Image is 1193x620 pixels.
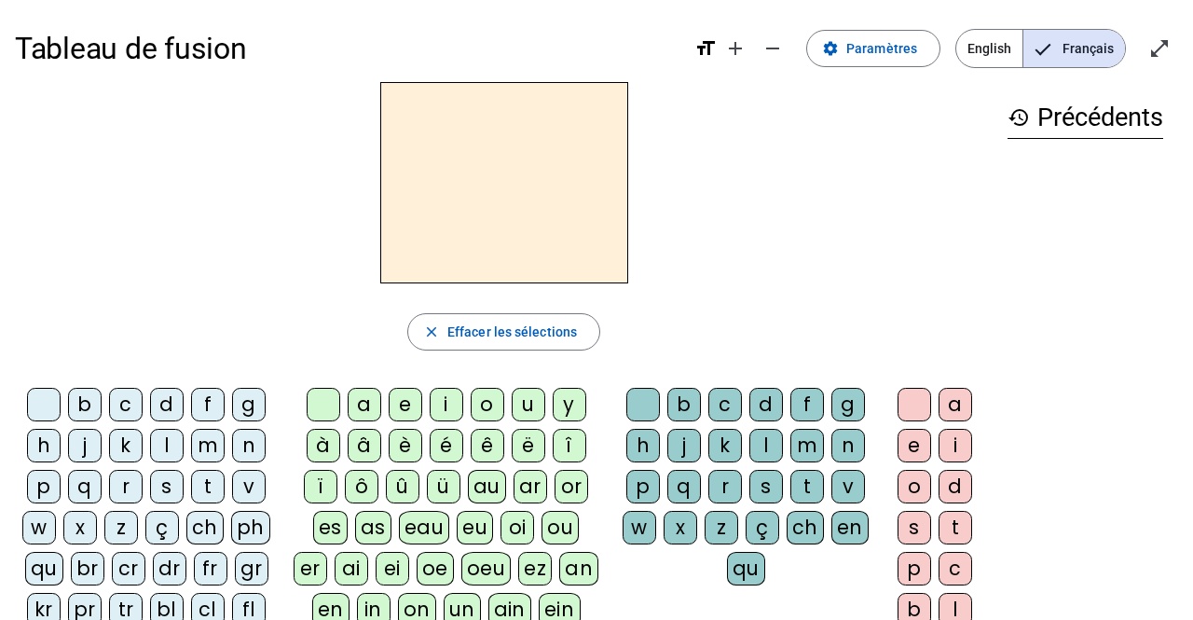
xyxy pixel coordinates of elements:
[1148,37,1171,60] mat-icon: open_in_full
[898,552,931,586] div: p
[294,552,327,586] div: er
[313,511,348,544] div: es
[68,429,102,462] div: j
[104,511,138,544] div: z
[304,470,337,503] div: ï
[68,470,102,503] div: q
[749,470,783,503] div: s
[386,470,419,503] div: û
[512,429,545,462] div: ë
[626,429,660,462] div: h
[471,429,504,462] div: ê
[109,429,143,462] div: k
[746,511,779,544] div: ç
[939,470,972,503] div: d
[71,552,104,586] div: br
[1008,106,1030,129] mat-icon: history
[898,511,931,544] div: s
[724,37,747,60] mat-icon: add
[1008,97,1163,139] h3: Précédents
[27,470,61,503] div: p
[389,388,422,421] div: e
[150,388,184,421] div: d
[727,552,765,586] div: qu
[717,30,754,67] button: Augmenter la taille de la police
[231,511,270,544] div: ph
[235,552,268,586] div: gr
[407,313,600,351] button: Effacer les sélections
[1141,30,1178,67] button: Entrer en plein écran
[518,552,552,586] div: ez
[501,511,534,544] div: oi
[664,511,697,544] div: x
[831,388,865,421] div: g
[787,511,824,544] div: ch
[194,552,227,586] div: fr
[1023,30,1125,67] span: Français
[399,511,450,544] div: eau
[232,429,266,462] div: n
[667,388,701,421] div: b
[939,429,972,462] div: i
[514,470,547,503] div: ar
[423,324,440,340] mat-icon: close
[754,30,791,67] button: Diminuer la taille de la police
[150,429,184,462] div: l
[553,429,586,462] div: î
[109,470,143,503] div: r
[898,470,931,503] div: o
[461,552,512,586] div: oeu
[232,388,266,421] div: g
[335,552,368,586] div: ai
[898,429,931,462] div: e
[705,511,738,544] div: z
[15,19,679,78] h1: Tableau de fusion
[427,470,460,503] div: ü
[790,388,824,421] div: f
[831,470,865,503] div: v
[512,388,545,421] div: u
[63,511,97,544] div: x
[761,37,784,60] mat-icon: remove
[191,429,225,462] div: m
[708,470,742,503] div: r
[355,511,391,544] div: as
[790,470,824,503] div: t
[348,429,381,462] div: â
[667,429,701,462] div: j
[191,470,225,503] div: t
[376,552,409,586] div: ei
[667,470,701,503] div: q
[389,429,422,462] div: è
[831,429,865,462] div: n
[955,29,1126,68] mat-button-toggle-group: Language selection
[626,470,660,503] div: p
[542,511,579,544] div: ou
[939,511,972,544] div: t
[555,470,588,503] div: or
[790,429,824,462] div: m
[447,321,577,343] span: Effacer les sélections
[25,552,63,586] div: qu
[186,511,224,544] div: ch
[749,388,783,421] div: d
[846,37,917,60] span: Paramètres
[694,37,717,60] mat-icon: format_size
[623,511,656,544] div: w
[956,30,1022,67] span: English
[939,388,972,421] div: a
[822,40,839,57] mat-icon: settings
[145,511,179,544] div: ç
[457,511,493,544] div: eu
[348,388,381,421] div: a
[109,388,143,421] div: c
[430,388,463,421] div: i
[345,470,378,503] div: ô
[708,429,742,462] div: k
[150,470,184,503] div: s
[191,388,225,421] div: f
[559,552,598,586] div: an
[708,388,742,421] div: c
[27,429,61,462] div: h
[939,552,972,586] div: c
